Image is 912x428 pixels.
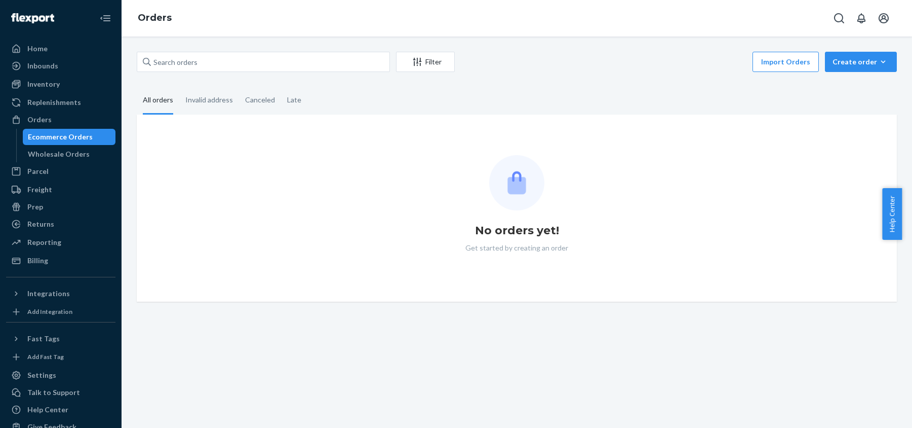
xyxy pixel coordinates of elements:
a: Add Fast Tag [6,351,115,363]
button: Filter [396,52,455,72]
a: Prep [6,199,115,215]
div: Home [27,44,48,54]
a: Parcel [6,163,115,180]
a: Inventory [6,76,115,92]
a: Reporting [6,234,115,251]
a: Billing [6,253,115,269]
button: Create order [825,52,897,72]
a: Orders [6,112,115,128]
h1: No orders yet! [475,223,559,239]
div: Late [287,87,301,113]
div: Inventory [27,79,60,89]
a: Freight [6,182,115,198]
img: Flexport logo [11,13,54,23]
div: Parcel [27,166,49,176]
button: Integrations [6,286,115,302]
div: Fast Tags [27,334,60,344]
div: Orders [27,115,52,125]
img: Empty list [489,155,544,210]
div: Add Fast Tag [27,352,64,361]
input: Search orders [137,52,390,72]
a: Replenishments [6,94,115,111]
div: Settings [27,370,56,380]
a: Orders [138,12,172,23]
button: Open notifications [851,8,871,28]
div: Wholesale Orders [28,149,90,159]
ol: breadcrumbs [130,4,180,33]
div: Returns [27,219,54,229]
a: Wholesale Orders [23,146,116,162]
button: Fast Tags [6,331,115,347]
a: Home [6,41,115,57]
a: Talk to Support [6,384,115,401]
button: Open account menu [874,8,894,28]
button: Open Search Box [829,8,849,28]
div: Freight [27,185,52,195]
a: Add Integration [6,306,115,318]
a: Help Center [6,402,115,418]
div: Ecommerce Orders [28,132,93,142]
a: Settings [6,367,115,383]
a: Returns [6,216,115,232]
p: Get started by creating an order [465,243,568,253]
div: Prep [27,202,43,212]
div: Talk to Support [27,387,80,398]
div: Reporting [27,237,61,247]
div: All orders [143,87,173,115]
div: Filter [396,57,454,67]
div: Replenishments [27,97,81,108]
button: Import Orders [752,52,819,72]
button: Close Navigation [95,8,115,28]
div: Integrations [27,289,70,299]
div: Add Integration [27,307,72,316]
div: Canceled [245,87,275,113]
button: Help Center [882,188,902,240]
div: Create order [832,57,889,67]
div: Billing [27,256,48,266]
div: Help Center [27,405,68,415]
div: Inbounds [27,61,58,71]
a: Inbounds [6,58,115,74]
div: Invalid address [185,87,233,113]
a: Ecommerce Orders [23,129,116,145]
